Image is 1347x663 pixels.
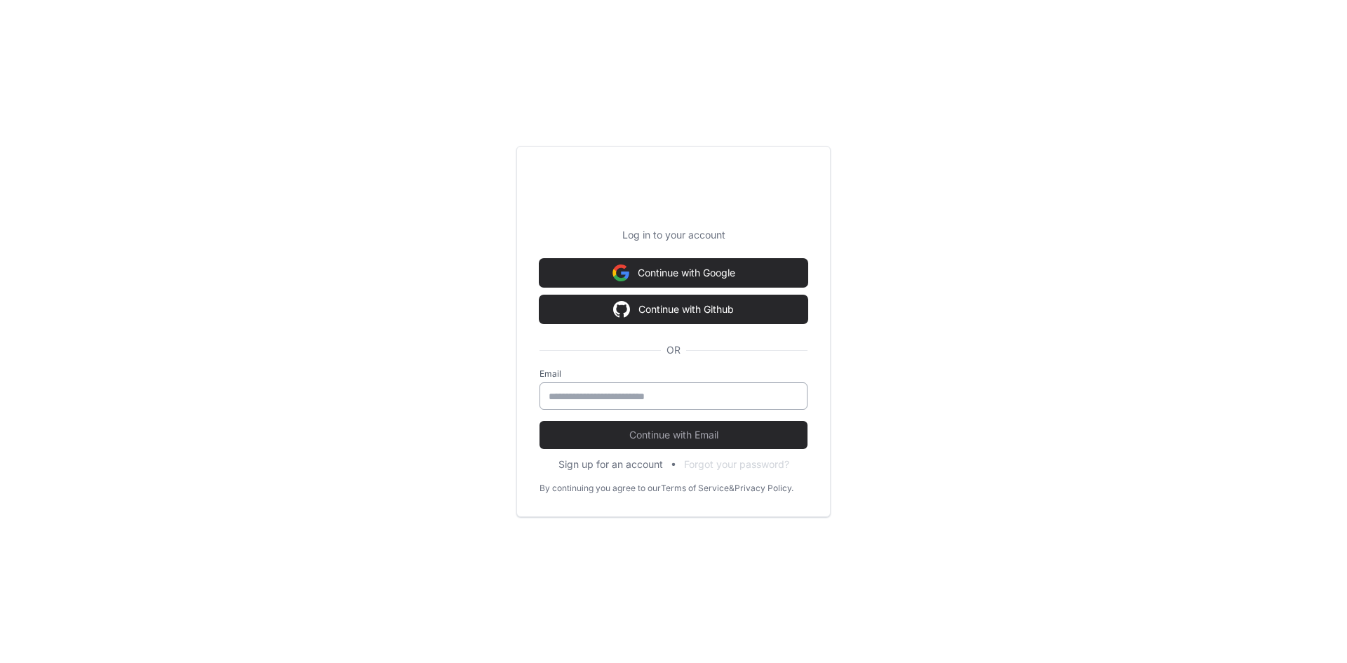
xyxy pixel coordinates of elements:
label: Email [540,368,807,380]
img: Sign in with google [613,295,630,323]
p: Log in to your account [540,228,807,242]
div: & [729,483,735,494]
span: Continue with Email [540,428,807,442]
img: Sign in with google [612,259,629,287]
span: OR [661,343,686,357]
button: Continue with Google [540,259,807,287]
a: Terms of Service [661,483,729,494]
button: Continue with Email [540,421,807,449]
button: Continue with Github [540,295,807,323]
div: By continuing you agree to our [540,483,661,494]
a: Privacy Policy. [735,483,793,494]
button: Sign up for an account [558,457,663,471]
button: Forgot your password? [684,457,789,471]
